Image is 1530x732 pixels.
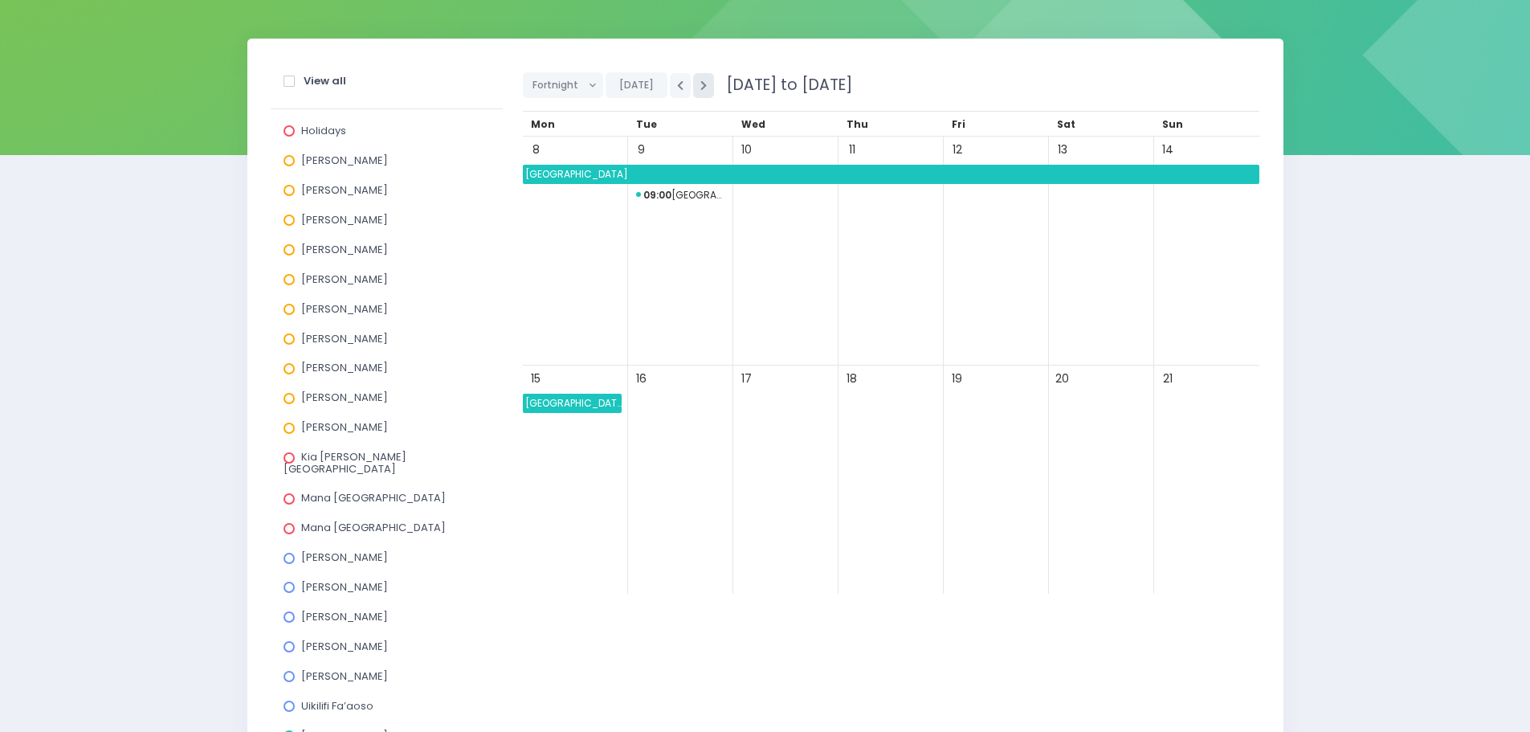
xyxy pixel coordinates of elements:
[716,74,852,96] span: [DATE] to [DATE]
[301,609,388,624] span: [PERSON_NAME]
[301,272,388,287] span: [PERSON_NAME]
[301,520,446,535] span: Mana [GEOGRAPHIC_DATA]
[1057,117,1075,131] span: Sat
[301,123,346,138] span: Holidays
[301,360,388,375] span: [PERSON_NAME]
[1051,368,1073,390] span: 20
[301,579,388,595] span: [PERSON_NAME]
[841,139,863,161] span: 11
[630,139,652,161] span: 9
[301,153,388,168] span: [PERSON_NAME]
[523,165,1259,184] span: Trinity Catholic College
[301,490,446,505] span: Mana [GEOGRAPHIC_DATA]
[841,368,863,390] span: 18
[741,117,765,131] span: Wed
[301,639,388,654] span: [PERSON_NAME]
[847,117,868,131] span: Thu
[952,117,965,131] span: Fri
[643,188,671,202] strong: 09:00
[301,698,373,714] span: Uikilifi Fa’aoso
[301,419,388,435] span: [PERSON_NAME]
[301,182,388,198] span: [PERSON_NAME]
[1157,139,1178,161] span: 14
[630,368,652,390] span: 16
[946,139,968,161] span: 12
[301,301,388,317] span: [PERSON_NAME]
[636,186,725,205] span: Romahapa School
[301,550,388,565] span: [PERSON_NAME]
[304,73,346,88] strong: View all
[531,117,555,131] span: Mon
[523,394,622,413] span: Trinity Catholic College
[301,390,388,405] span: [PERSON_NAME]
[532,73,582,97] span: Fortnight
[301,212,388,227] span: [PERSON_NAME]
[606,72,667,98] button: [DATE]
[284,449,406,476] span: Kia [PERSON_NAME][GEOGRAPHIC_DATA]
[946,368,968,390] span: 19
[301,669,388,684] span: [PERSON_NAME]
[301,242,388,257] span: [PERSON_NAME]
[736,139,757,161] span: 10
[636,117,657,131] span: Tue
[301,331,388,346] span: [PERSON_NAME]
[736,368,757,390] span: 17
[525,368,547,390] span: 15
[1051,139,1073,161] span: 13
[525,139,547,161] span: 8
[1157,368,1178,390] span: 21
[523,72,604,98] button: Fortnight
[1162,117,1183,131] span: Sun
